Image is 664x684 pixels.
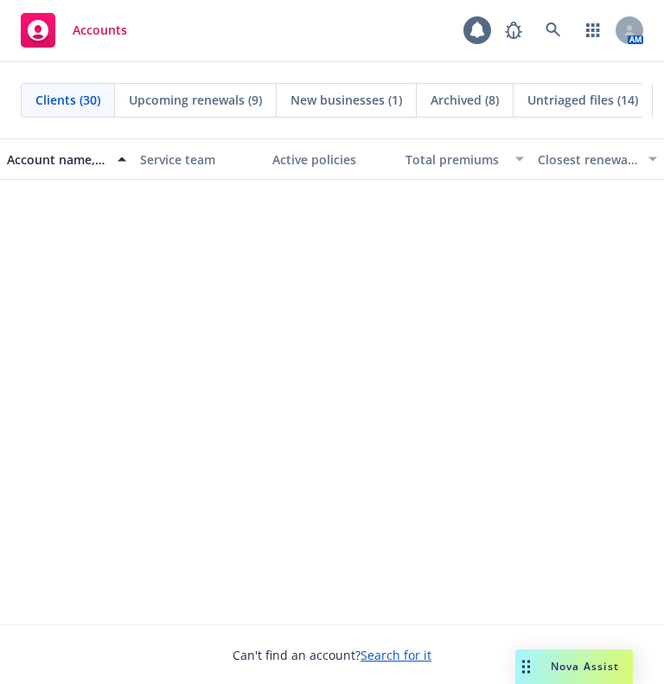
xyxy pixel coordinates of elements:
div: Closest renewal date [538,150,638,169]
button: Closest renewal date [531,138,664,180]
a: Accounts [14,6,134,54]
span: Upcoming renewals (9) [129,91,262,109]
span: Clients (30) [35,91,100,109]
span: New businesses (1) [290,91,402,109]
button: Active policies [265,138,399,180]
div: Service team [140,150,259,169]
div: Active policies [272,150,392,169]
span: Untriaged files (14) [527,91,638,109]
a: Search [536,13,571,48]
a: Search for it [361,647,431,663]
a: Report a Bug [496,13,531,48]
button: Total premiums [399,138,532,180]
button: Service team [133,138,266,180]
button: Nova Assist [515,649,633,684]
span: Archived (8) [431,91,499,109]
span: Can't find an account? [233,646,431,664]
span: Nova Assist [551,659,619,674]
span: Accounts [73,23,127,37]
div: Total premiums [405,150,506,169]
div: Account name, DBA [7,150,107,169]
div: Drag to move [515,649,537,684]
a: Switch app [576,13,610,48]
